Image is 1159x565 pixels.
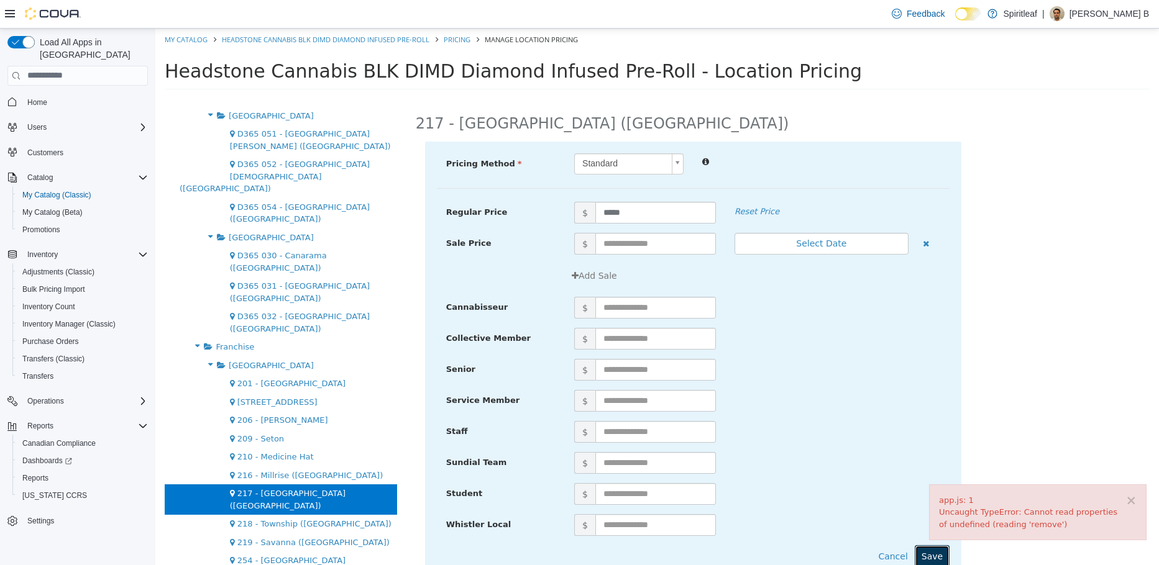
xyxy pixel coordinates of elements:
[27,396,64,406] span: Operations
[291,398,313,407] span: Staff
[82,387,173,396] span: 206 - [PERSON_NAME]
[12,487,153,504] button: [US_STATE] CCRS
[22,513,59,528] a: Settings
[22,120,148,135] span: Users
[579,204,753,226] button: Select Date
[17,222,65,237] a: Promotions
[27,122,47,132] span: Users
[75,283,214,305] span: D365 032 - [GEOGRAPHIC_DATA] ([GEOGRAPHIC_DATA])
[12,221,153,238] button: Promotions
[419,125,511,145] span: Standard
[329,6,423,16] span: Manage Location Pricing
[17,299,148,314] span: Inventory Count
[2,169,153,186] button: Catalog
[17,471,148,486] span: Reports
[22,267,94,277] span: Adjustments (Classic)
[66,6,274,16] a: Headstone Cannabis BLK DIMD Diamond Infused Pre-Roll
[17,436,148,451] span: Canadian Compliance
[9,6,52,16] a: My Catalog
[17,334,84,349] a: Purchase Orders
[419,125,528,146] a: Standard
[75,101,236,122] span: D365 051 - [GEOGRAPHIC_DATA][PERSON_NAME] ([GEOGRAPHIC_DATA])
[17,453,148,468] span: Dashboards
[22,513,148,528] span: Settings
[579,178,624,188] em: Reset Price
[82,509,234,518] span: 219 - Savanna ([GEOGRAPHIC_DATA])
[12,204,153,221] button: My Catalog (Beta)
[955,7,981,20] input: Dark Mode
[22,190,91,200] span: My Catalog (Classic)
[12,368,153,385] button: Transfers
[17,222,148,237] span: Promotions
[25,7,81,20] img: Cova
[22,94,148,110] span: Home
[17,264,99,279] a: Adjustments (Classic)
[82,405,129,415] span: 209 - Seton
[22,438,96,448] span: Canadian Compliance
[27,516,54,526] span: Settings
[27,421,53,431] span: Reports
[419,361,440,383] span: $
[260,86,634,105] h2: 217 - [GEOGRAPHIC_DATA] ([GEOGRAPHIC_DATA])
[22,145,148,160] span: Customers
[907,7,945,20] span: Feedback
[17,453,77,468] a: Dashboards
[82,490,236,500] span: 218 - Township ([GEOGRAPHIC_DATA])
[1004,6,1037,21] p: Spiritleaf
[12,315,153,333] button: Inventory Manager (Classic)
[75,174,214,196] span: D365 054 - [GEOGRAPHIC_DATA] ([GEOGRAPHIC_DATA])
[22,394,148,409] span: Operations
[12,186,153,204] button: My Catalog (Classic)
[17,351,89,366] a: Transfers (Classic)
[291,491,355,500] span: Whistler Local
[2,143,153,161] button: Customers
[60,314,99,323] span: Franchise
[27,97,47,107] span: Home
[9,32,707,53] span: Headstone Cannabis BLK DIMD Diamond Infused Pre-Roll - Location Pricing
[82,350,190,359] span: 201 - [GEOGRAPHIC_DATA]
[759,517,794,540] button: Save
[82,369,162,378] span: [STREET_ADDRESS]
[75,460,190,482] span: 217 - [GEOGRAPHIC_DATA] ([GEOGRAPHIC_DATA])
[12,452,153,469] a: Dashboards
[291,460,327,469] span: Student
[17,264,148,279] span: Adjustments (Classic)
[22,371,53,381] span: Transfers
[410,236,469,259] button: Add Sale
[22,394,69,409] button: Operations
[22,170,148,185] span: Catalog
[12,333,153,350] button: Purchase Orders
[291,336,320,345] span: Senior
[288,6,315,16] a: Pricing
[291,429,352,438] span: Sundial Team
[716,517,759,540] button: Cancel
[22,284,85,294] span: Bulk Pricing Import
[970,466,981,479] button: ×
[12,350,153,368] button: Transfers (Classic)
[291,130,367,140] span: Pricing Method
[17,188,96,202] a: My Catalog (Classic)
[419,299,440,321] span: $
[22,247,148,262] span: Inventory
[12,469,153,487] button: Reports
[1050,6,1065,21] div: Ajaydeep B
[22,302,75,312] span: Inventory Count
[419,454,440,476] span: $
[17,488,148,503] span: Washington CCRS
[2,246,153,263] button: Inventory
[2,392,153,410] button: Operations
[22,170,58,185] button: Catalog
[73,204,158,214] span: [GEOGRAPHIC_DATA]
[1042,6,1045,21] p: |
[82,423,158,433] span: 210 - Medicine Hat
[7,88,148,563] nav: Complex example
[12,435,153,452] button: Canadian Compliance
[17,299,80,314] a: Inventory Count
[419,330,440,352] span: $
[75,222,172,244] span: D365 030 - Canarama ([GEOGRAPHIC_DATA])
[17,369,58,384] a: Transfers
[17,369,148,384] span: Transfers
[17,188,148,202] span: My Catalog (Classic)
[22,473,48,483] span: Reports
